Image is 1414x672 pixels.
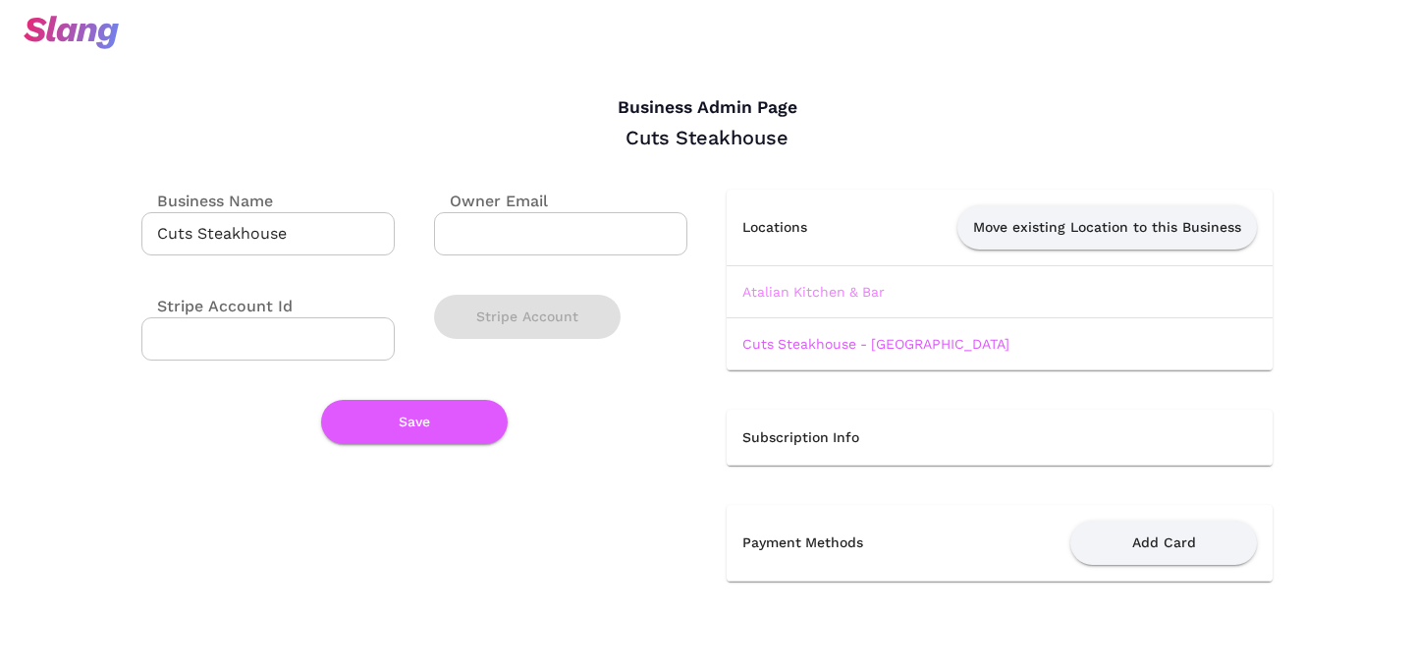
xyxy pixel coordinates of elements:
[742,336,1009,352] a: Cuts Steakhouse - [GEOGRAPHIC_DATA]
[141,295,293,317] label: Stripe Account Id
[727,505,952,582] th: Payment Methods
[434,308,621,322] a: Stripe Account
[434,190,548,212] label: Owner Email
[727,190,849,266] th: Locations
[727,410,1273,466] th: Subscription Info
[24,16,119,49] img: svg+xml;base64,PHN2ZyB3aWR0aD0iOTciIGhlaWdodD0iMzQiIHZpZXdCb3g9IjAgMCA5NyAzNCIgZmlsbD0ibm9uZSIgeG...
[742,284,885,300] a: Atalian Kitchen & Bar
[1070,533,1257,549] a: Add Card
[141,97,1273,119] h4: Business Admin Page
[141,125,1273,150] div: Cuts Steakhouse
[321,400,508,444] button: Save
[1070,521,1257,565] button: Add Card
[957,205,1257,250] button: Move existing Location to this Business
[141,190,273,212] label: Business Name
